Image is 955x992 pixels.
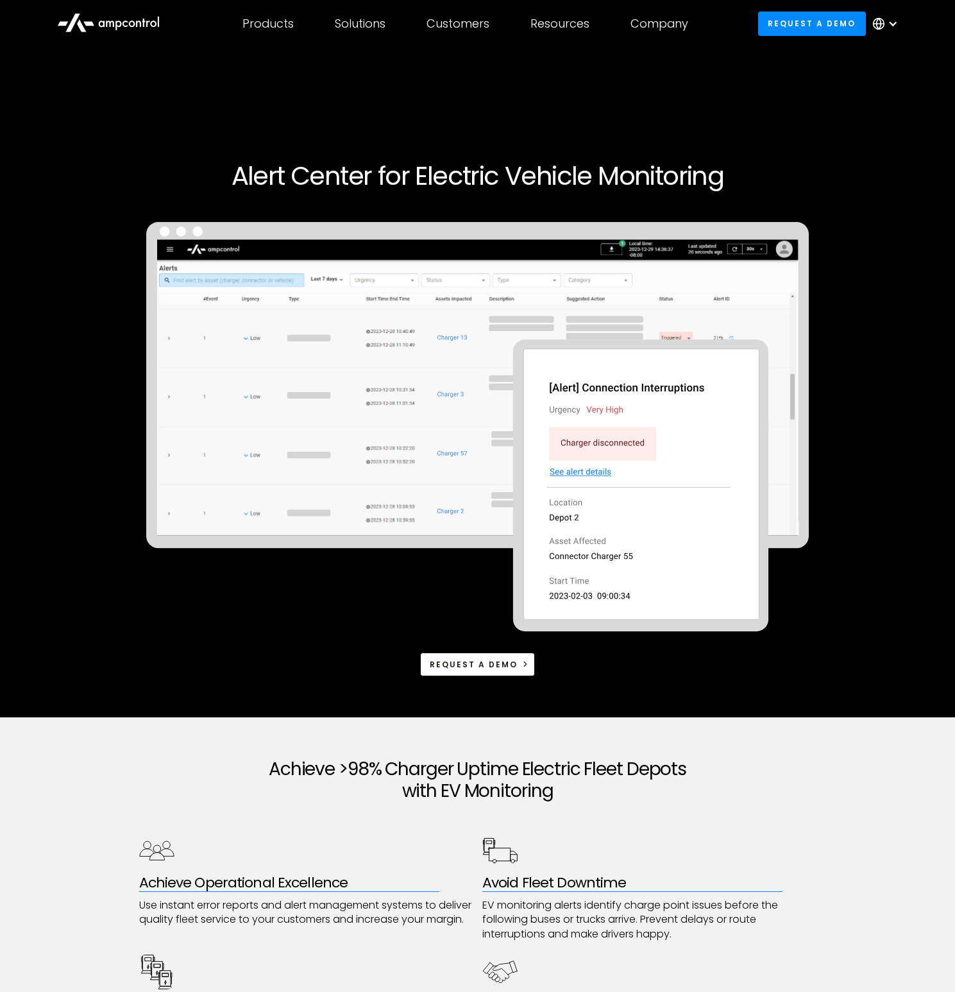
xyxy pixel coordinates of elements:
[530,17,589,31] div: Resources
[630,17,688,31] div: Company
[420,653,536,676] a: Request a demo
[430,659,518,671] div: Request a demo
[482,875,816,891] h3: Avoid Fleet Downtime
[242,17,294,31] div: Products
[139,875,473,891] h3: Achieve Operational Excellence
[482,898,816,941] p: EV monitoring alerts identify charge point issues before the following buses or trucks arrive. Pr...
[758,12,866,35] a: Request a demo
[139,758,816,801] h2: Achieve >98% Charger Uptime Electric Fleet Depots with EV Monitoring
[88,160,868,191] h1: Alert Center for Electric Vehicle Monitoring
[335,17,385,31] div: Solutions
[427,17,489,31] div: Customers
[139,898,473,927] p: Use instant error reports and alert management systems to deliver quality fleet service to your c...
[146,222,809,631] img: Ampcontrol Alert Management Systems for Electric Vehicle Monitoring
